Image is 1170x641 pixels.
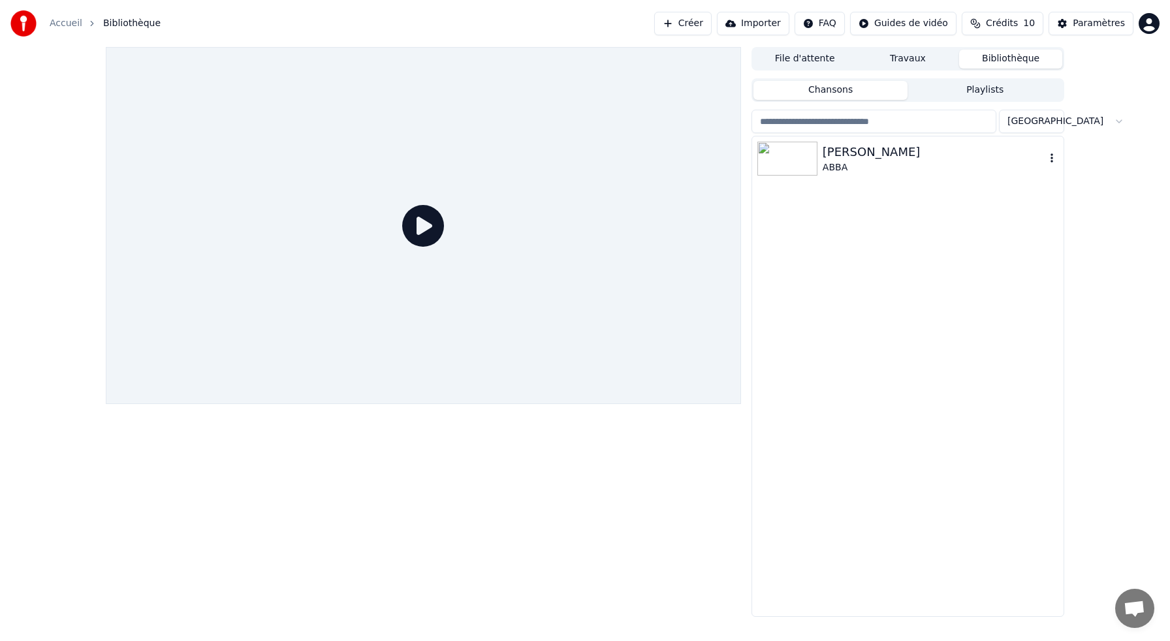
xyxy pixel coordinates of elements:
[1115,589,1154,628] a: Ouvrir le chat
[103,17,161,30] span: Bibliothèque
[654,12,712,35] button: Créer
[753,81,908,100] button: Chansons
[1007,115,1103,128] span: [GEOGRAPHIC_DATA]
[823,143,1045,161] div: [PERSON_NAME]
[1023,17,1035,30] span: 10
[795,12,845,35] button: FAQ
[1073,17,1125,30] div: Paramètres
[753,50,857,69] button: File d'attente
[1049,12,1133,35] button: Paramètres
[823,161,1045,174] div: ABBA
[850,12,957,35] button: Guides de vidéo
[10,10,37,37] img: youka
[908,81,1062,100] button: Playlists
[986,17,1018,30] span: Crédits
[962,12,1043,35] button: Crédits10
[50,17,161,30] nav: breadcrumb
[50,17,82,30] a: Accueil
[857,50,960,69] button: Travaux
[959,50,1062,69] button: Bibliothèque
[717,12,789,35] button: Importer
